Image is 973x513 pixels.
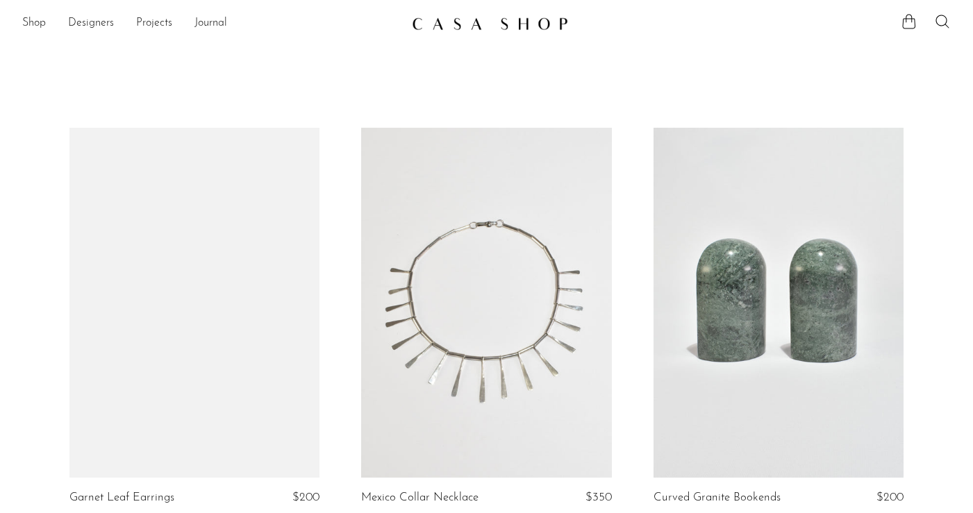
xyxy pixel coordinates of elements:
span: $200 [876,491,904,503]
a: Curved Granite Bookends [654,491,781,504]
a: Designers [68,15,114,33]
nav: Desktop navigation [22,12,401,35]
ul: NEW HEADER MENU [22,12,401,35]
span: $200 [292,491,319,503]
a: Shop [22,15,46,33]
a: Mexico Collar Necklace [361,491,479,504]
a: Journal [194,15,227,33]
a: Projects [136,15,172,33]
span: $350 [585,491,612,503]
a: Garnet Leaf Earrings [69,491,174,504]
